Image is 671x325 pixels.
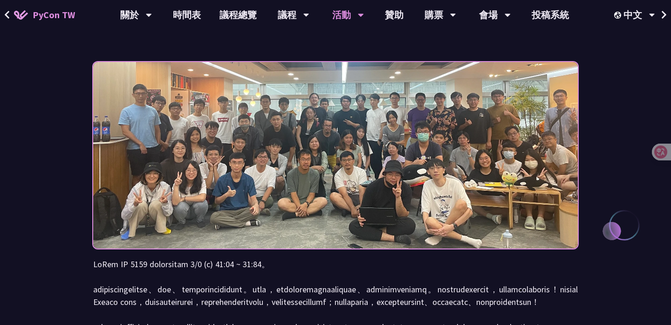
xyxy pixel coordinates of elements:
[14,10,28,20] img: Home icon of PyCon TW 2025
[614,12,623,19] img: Locale Icon
[33,8,75,22] span: PyCon TW
[93,37,578,274] img: Photo of PyCon Taiwan Sprints
[5,3,84,27] a: PyCon TW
